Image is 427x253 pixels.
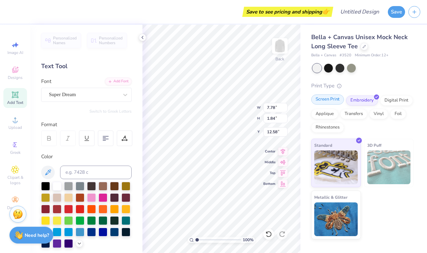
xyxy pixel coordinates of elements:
[89,109,132,114] button: Switch to Greek Letters
[263,181,275,186] span: Bottom
[105,78,132,85] div: Add Font
[244,7,331,17] div: Save to see pricing and shipping
[273,39,287,53] img: Back
[346,95,378,106] div: Embroidery
[41,78,51,85] label: Font
[311,109,338,119] div: Applique
[322,7,329,16] span: 👉
[10,150,21,155] span: Greek
[99,36,123,45] span: Personalized Numbers
[314,142,332,149] span: Standard
[7,100,23,105] span: Add Text
[41,121,132,129] div: Format
[335,5,384,19] input: Untitled Design
[390,109,406,119] div: Foil
[8,75,23,80] span: Designs
[53,36,77,45] span: Personalized Names
[314,202,358,236] img: Metallic & Glitter
[311,82,413,90] div: Print Type
[243,237,253,243] span: 100 %
[367,142,381,149] span: 3D Puff
[311,94,344,105] div: Screen Print
[263,160,275,165] span: Middle
[369,109,388,119] div: Vinyl
[367,150,411,184] img: 3D Puff
[275,56,284,62] div: Back
[355,53,389,58] span: Minimum Order: 12 +
[340,109,367,119] div: Transfers
[263,171,275,175] span: Top
[7,50,23,55] span: Image AI
[311,33,408,50] span: Bella + Canvas Unisex Mock Neck Long Sleeve Tee
[311,53,336,58] span: Bella + Canvas
[340,53,351,58] span: # 3520
[3,175,27,186] span: Clipart & logos
[41,153,132,161] div: Color
[314,194,348,201] span: Metallic & Glitter
[380,95,413,106] div: Digital Print
[25,232,49,238] strong: Need help?
[8,125,22,130] span: Upload
[314,150,358,184] img: Standard
[311,122,344,133] div: Rhinestones
[60,166,132,179] input: e.g. 7428 c
[263,149,275,154] span: Center
[388,6,405,18] button: Save
[7,205,23,210] span: Decorate
[41,62,132,71] div: Text Tool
